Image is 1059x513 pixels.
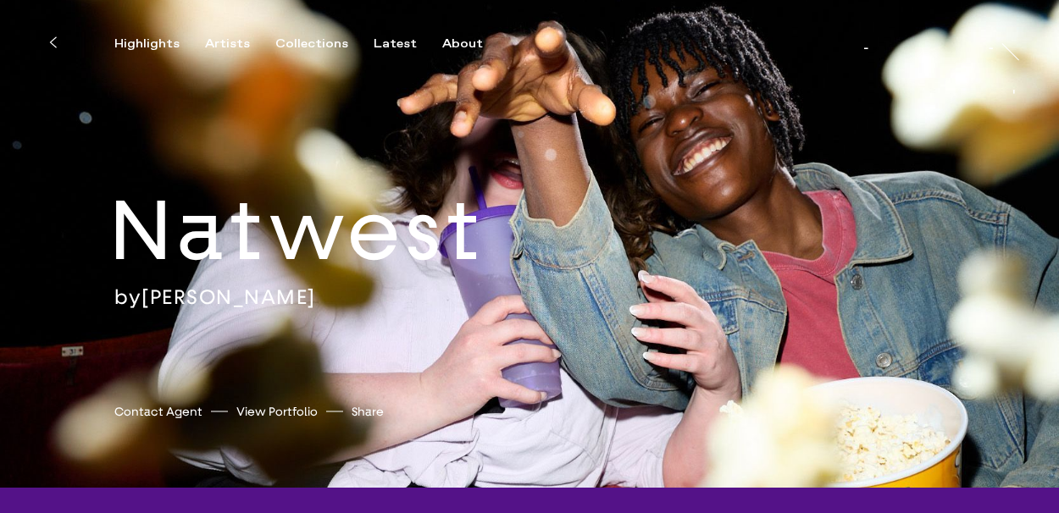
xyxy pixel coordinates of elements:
div: At [PERSON_NAME] [1000,69,1013,220]
button: About [442,36,508,52]
a: View Portfolio [236,403,318,421]
a: [PERSON_NAME] [863,32,994,49]
div: About [442,36,483,52]
button: Share [352,400,384,423]
span: by [114,284,141,309]
a: At [PERSON_NAME] [1013,69,1030,138]
div: Collections [275,36,348,52]
button: Artists [205,36,275,52]
a: Contact Agent [114,403,202,421]
h2: Natwest [109,178,599,284]
button: Collections [275,36,374,52]
button: Highlights [114,36,205,52]
div: Latest [374,36,417,52]
div: [PERSON_NAME] [863,49,994,63]
div: Highlights [114,36,180,52]
button: Latest [374,36,442,52]
div: Artists [205,36,250,52]
a: [PERSON_NAME] [141,284,316,309]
